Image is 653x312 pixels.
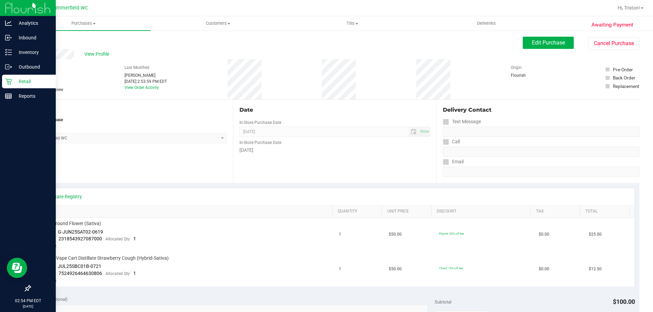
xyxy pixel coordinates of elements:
span: FT 0.5g Vape Cart Distillate Strawberry Cough (Hybrid-Sativa) [39,255,169,261]
p: 02:54 PM EDT [3,298,53,304]
div: Back Order [613,74,635,81]
span: Purchases [16,20,151,26]
span: View Profile [84,51,112,58]
span: 1 [133,236,136,241]
label: Text Message [443,117,481,127]
span: 1 [133,271,136,276]
div: [DATE] 2:53:59 PM EDT [124,78,167,85]
span: Edit Purchase [532,39,565,46]
span: 1 [339,231,341,238]
span: $100.00 [613,298,635,305]
label: In-Store Purchase Date [239,120,281,126]
p: Inventory [12,48,53,56]
span: Hi, Triston! [618,5,640,11]
a: Deliveries [419,16,554,31]
span: $50.00 [389,266,402,272]
input: Format: (999) 999-9999 [443,147,639,157]
inline-svg: Analytics [5,20,12,26]
a: Total [585,209,627,214]
div: Pre-Order [613,66,633,73]
div: Location [30,106,227,114]
span: 50grnd: 50% off line [439,232,464,235]
span: Subtotal [435,299,451,305]
span: Allocated Qty [105,271,130,276]
span: G-JUN25SAT02-0619 [58,229,103,235]
p: Reports [12,92,53,100]
div: Date [239,106,430,114]
inline-svg: Reports [5,93,12,99]
a: View Order Activity [124,85,159,90]
inline-svg: Outbound [5,63,12,70]
inline-svg: Retail [5,78,12,85]
a: View State Registry [41,193,82,200]
a: Purchases [16,16,151,31]
button: Edit Purchase [523,37,574,49]
a: SKU [40,209,330,214]
iframe: Resource center [7,258,27,278]
a: Tills [285,16,419,31]
span: Awaiting Payment [591,21,633,29]
span: $0.00 [539,231,549,238]
label: Call [443,137,460,147]
span: $0.00 [539,266,549,272]
p: Retail [12,77,53,86]
div: Flourish [511,72,545,78]
p: Inbound [12,34,53,42]
p: Outbound [12,63,53,71]
div: [DATE] [239,147,430,154]
span: Summerfield WC [51,5,88,11]
button: Cancel Purchase [588,37,639,50]
a: Unit Price [387,209,429,214]
label: Last Modified [124,65,149,71]
span: JUL25SBC01B-0721 [58,263,101,269]
inline-svg: Inbound [5,34,12,41]
span: $50.00 [389,231,402,238]
label: In-Store Purchase Date [239,140,281,146]
span: Deliveries [468,20,505,26]
p: [DATE] [3,304,53,309]
div: [PERSON_NAME] [124,72,167,78]
a: Quantity [338,209,379,214]
span: $12.50 [589,266,602,272]
span: 75cart: 75% off line [439,267,463,270]
span: $25.00 [589,231,602,238]
a: Discount [437,209,528,214]
span: Customers [151,20,285,26]
div: Replacement [613,83,639,90]
p: Analytics [12,19,53,27]
span: 2318543927087000 [58,236,102,241]
span: Tills [285,20,419,26]
div: Delivery Contact [443,106,639,114]
span: FT 7g Ground Flower (Sativa) [39,220,101,227]
label: Origin [511,65,522,71]
a: Tax [536,209,577,214]
inline-svg: Inventory [5,49,12,56]
a: Customers [151,16,285,31]
label: Email [443,157,464,167]
span: Allocated Qty [105,237,130,241]
input: Format: (999) 999-9999 [443,127,639,137]
span: 1 [339,266,341,272]
span: 7524926464630806 [58,271,102,276]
